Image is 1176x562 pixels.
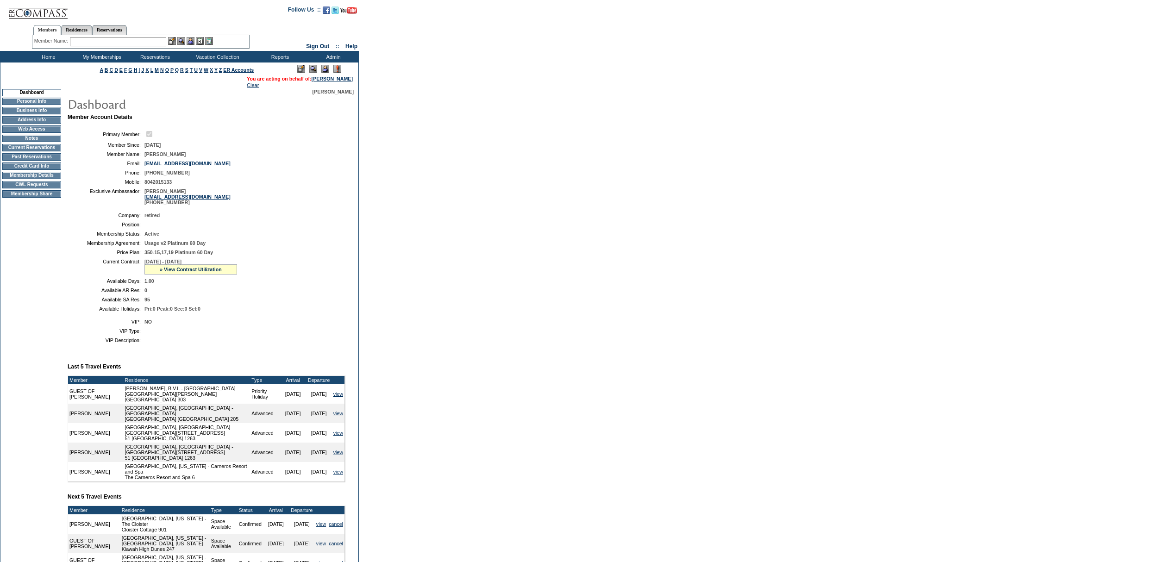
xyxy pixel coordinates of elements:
[306,384,332,404] td: [DATE]
[134,67,138,73] a: H
[289,534,315,553] td: [DATE]
[199,67,202,73] a: V
[68,534,118,553] td: GUEST OF [PERSON_NAME]
[263,534,289,553] td: [DATE]
[288,6,321,17] td: Follow Us ::
[332,6,339,14] img: Follow us on Twitter
[144,161,231,166] a: [EMAIL_ADDRESS][DOMAIN_NAME]
[71,170,141,175] td: Phone:
[119,67,123,73] a: E
[180,67,184,73] a: R
[33,25,62,35] a: Members
[68,506,118,514] td: Member
[280,404,306,423] td: [DATE]
[336,43,339,50] span: ::
[329,521,343,527] a: cancel
[250,384,280,404] td: Priority Holiday
[297,65,305,73] img: Edit Mode
[247,76,353,81] span: You are acting on behalf of:
[280,443,306,462] td: [DATE]
[187,37,194,45] img: Impersonate
[210,514,238,534] td: Space Available
[120,534,210,553] td: [GEOGRAPHIC_DATA], [US_STATE] - [GEOGRAPHIC_DATA], [US_STATE] Kiawah High Dunes 247
[263,514,289,534] td: [DATE]
[219,67,222,73] a: Z
[61,25,92,35] a: Residences
[71,151,141,157] td: Member Name:
[2,89,61,96] td: Dashboard
[144,194,231,200] a: [EMAIL_ADDRESS][DOMAIN_NAME]
[238,514,263,534] td: Confirmed
[68,363,121,370] b: Last 5 Travel Events
[196,37,204,45] img: Reservations
[71,306,141,312] td: Available Holidays:
[210,67,213,73] a: X
[170,67,174,73] a: P
[71,130,141,138] td: Primary Member:
[2,172,61,179] td: Membership Details
[68,423,124,443] td: [PERSON_NAME]
[71,212,141,218] td: Company:
[205,37,213,45] img: b_calculator.gif
[124,423,250,443] td: [GEOGRAPHIC_DATA], [GEOGRAPHIC_DATA] - [GEOGRAPHIC_DATA][STREET_ADDRESS] 51 [GEOGRAPHIC_DATA] 1263
[71,188,141,205] td: Exclusive Ambassador:
[250,423,280,443] td: Advanced
[120,514,210,534] td: [GEOGRAPHIC_DATA], [US_STATE] - The Cloister Cloister Cottage 901
[144,231,159,237] span: Active
[323,6,330,14] img: Become our fan on Facebook
[306,423,332,443] td: [DATE]
[92,25,127,35] a: Reservations
[247,82,259,88] a: Clear
[68,376,124,384] td: Member
[67,94,252,113] img: pgTtlDashboard.gif
[74,51,127,62] td: My Memberships
[68,493,122,500] b: Next 5 Travel Events
[168,37,176,45] img: b_edit.gif
[2,125,61,133] td: Web Access
[68,443,124,462] td: [PERSON_NAME]
[68,514,118,534] td: [PERSON_NAME]
[2,135,61,142] td: Notes
[321,65,329,73] img: Impersonate
[210,534,238,553] td: Space Available
[68,114,132,120] b: Member Account Details
[71,179,141,185] td: Mobile:
[2,153,61,161] td: Past Reservations
[144,188,231,205] span: [PERSON_NAME] [PHONE_NUMBER]
[190,67,193,73] a: T
[68,404,124,423] td: [PERSON_NAME]
[306,462,332,481] td: [DATE]
[144,287,147,293] span: 0
[306,376,332,384] td: Departure
[280,384,306,404] td: [DATE]
[114,67,118,73] a: D
[316,541,326,546] a: view
[144,240,206,246] span: Usage v2 Platinum 60 Day
[165,67,169,73] a: O
[2,144,61,151] td: Current Reservations
[306,51,359,62] td: Admin
[100,67,103,73] a: A
[144,142,161,148] span: [DATE]
[144,250,213,255] span: 350-15,17,19 Platinum 60 Day
[127,51,181,62] td: Reservations
[160,67,164,73] a: N
[289,514,315,534] td: [DATE]
[144,179,172,185] span: 8042015133
[238,506,263,514] td: Status
[313,89,354,94] span: [PERSON_NAME]
[210,506,238,514] td: Type
[250,462,280,481] td: Advanced
[71,278,141,284] td: Available Days:
[128,67,132,73] a: G
[333,450,343,455] a: view
[71,337,141,343] td: VIP Description:
[71,328,141,334] td: VIP Type:
[124,384,250,404] td: [PERSON_NAME], B.V.I. - [GEOGRAPHIC_DATA] [GEOGRAPHIC_DATA][PERSON_NAME] [GEOGRAPHIC_DATA] 303
[250,404,280,423] td: Advanced
[71,231,141,237] td: Membership Status:
[105,67,108,73] a: B
[185,67,188,73] a: S
[68,384,124,404] td: GUEST OF [PERSON_NAME]
[333,391,343,397] a: view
